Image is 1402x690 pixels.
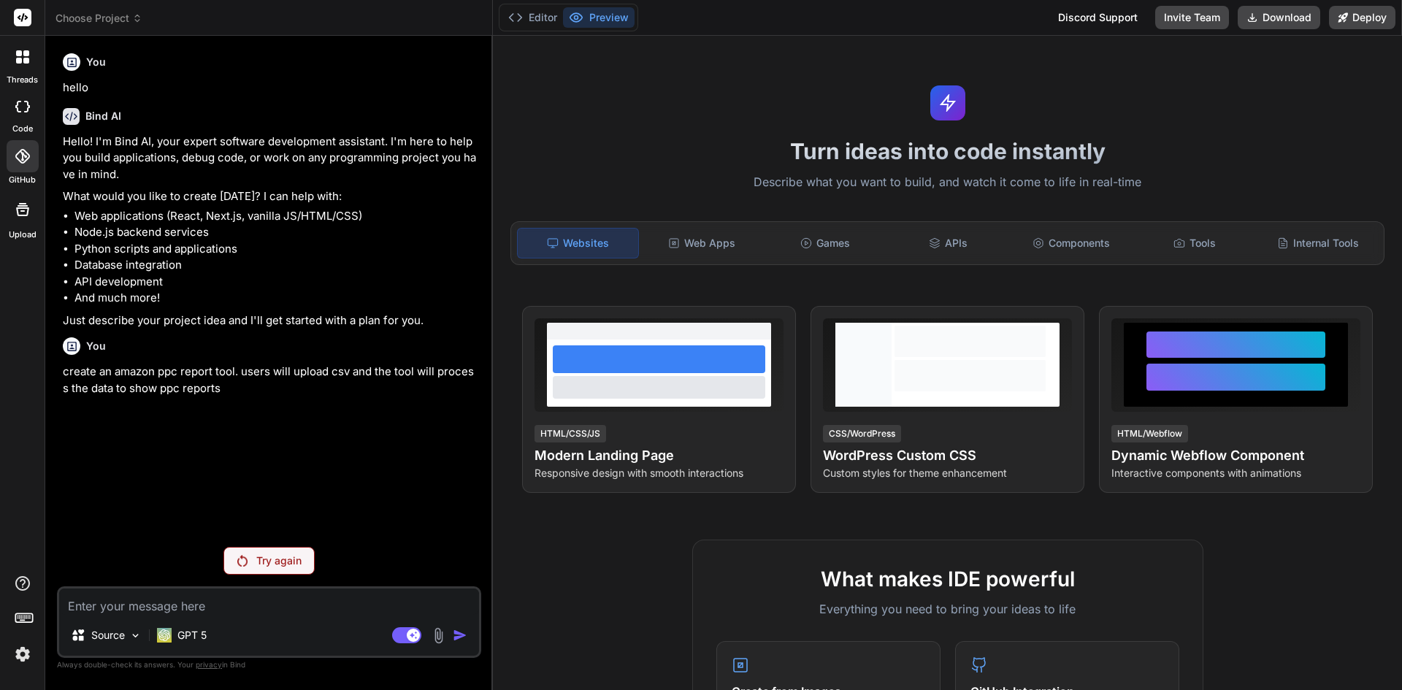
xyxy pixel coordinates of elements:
[563,7,635,28] button: Preview
[63,364,478,396] p: create an amazon ppc report tool. users will upload csv and the tool will process the data to sho...
[1111,445,1360,466] h4: Dynamic Webflow Component
[177,628,207,643] p: GPT 5
[74,257,478,274] li: Database integration
[196,660,222,669] span: privacy
[1111,425,1188,442] div: HTML/Webflow
[1155,6,1229,29] button: Invite Team
[1111,466,1360,480] p: Interactive components with animations
[9,229,37,241] label: Upload
[55,11,142,26] span: Choose Project
[453,628,467,643] img: icon
[157,628,172,643] img: GPT 5
[86,339,106,353] h6: You
[888,228,1008,258] div: APIs
[502,138,1393,164] h1: Turn ideas into code instantly
[86,55,106,69] h6: You
[7,74,38,86] label: threads
[74,224,478,241] li: Node.js backend services
[430,627,447,644] img: attachment
[535,466,784,480] p: Responsive design with smooth interactions
[256,553,302,568] p: Try again
[502,173,1393,192] p: Describe what you want to build, and watch it come to life in real-time
[129,629,142,642] img: Pick Models
[765,228,886,258] div: Games
[74,290,478,307] li: And much more!
[502,7,563,28] button: Editor
[9,174,36,186] label: GitHub
[1257,228,1378,258] div: Internal Tools
[74,208,478,225] li: Web applications (React, Next.js, vanilla JS/HTML/CSS)
[63,313,478,329] p: Just describe your project idea and I'll get started with a plan for you.
[85,109,121,123] h6: Bind AI
[91,628,125,643] p: Source
[716,564,1179,594] h2: What makes IDE powerful
[74,274,478,291] li: API development
[823,445,1072,466] h4: WordPress Custom CSS
[1011,228,1132,258] div: Components
[63,80,478,96] p: hello
[74,241,478,258] li: Python scripts and applications
[823,466,1072,480] p: Custom styles for theme enhancement
[1049,6,1146,29] div: Discord Support
[63,188,478,205] p: What would you like to create [DATE]? I can help with:
[10,642,35,667] img: settings
[63,134,478,183] p: Hello! I'm Bind AI, your expert software development assistant. I'm here to help you build applic...
[57,658,481,672] p: Always double-check its answers. Your in Bind
[535,425,606,442] div: HTML/CSS/JS
[237,555,248,567] img: Retry
[517,228,639,258] div: Websites
[823,425,901,442] div: CSS/WordPress
[1135,228,1255,258] div: Tools
[716,600,1179,618] p: Everything you need to bring your ideas to life
[1238,6,1320,29] button: Download
[535,445,784,466] h4: Modern Landing Page
[12,123,33,135] label: code
[1329,6,1395,29] button: Deploy
[642,228,762,258] div: Web Apps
